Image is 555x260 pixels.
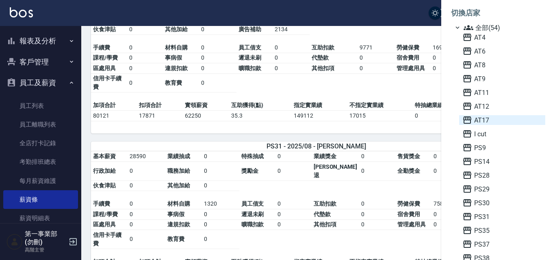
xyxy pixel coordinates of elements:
[462,184,542,194] span: PS29
[462,198,542,208] span: PS30
[462,115,542,125] span: AT17
[451,3,545,23] li: 切換店家
[462,74,542,84] span: AT9
[462,212,542,221] span: PS31
[462,226,542,235] span: PS35
[462,101,542,111] span: AT12
[462,32,542,42] span: AT4
[462,143,542,153] span: PS9
[462,157,542,166] span: PS14
[462,88,542,97] span: AT11
[462,239,542,249] span: PS37
[462,60,542,70] span: AT8
[462,129,542,139] span: I cut
[462,170,542,180] span: PS28
[464,23,542,32] span: 全部(54)
[462,46,542,56] span: AT6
